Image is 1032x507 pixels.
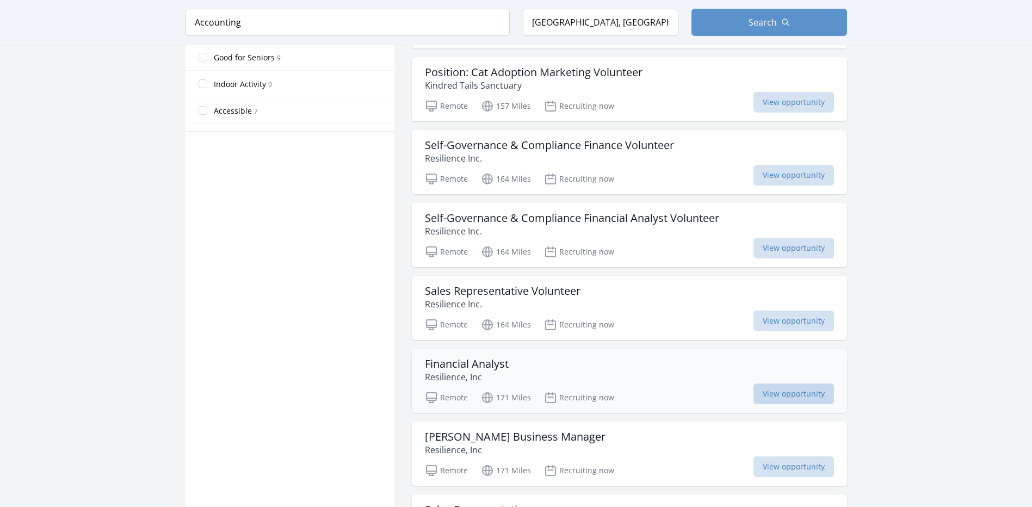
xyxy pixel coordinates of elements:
[425,285,580,298] h3: Sales Representative Volunteer
[544,464,614,477] p: Recruiting now
[544,391,614,404] p: Recruiting now
[749,16,777,29] span: Search
[544,100,614,113] p: Recruiting now
[425,318,468,331] p: Remote
[481,464,531,477] p: 171 Miles
[481,172,531,186] p: 164 Miles
[753,238,834,258] span: View opportunity
[268,80,272,89] span: 9
[544,172,614,186] p: Recruiting now
[481,391,531,404] p: 171 Miles
[523,9,678,36] input: Location
[481,318,531,331] p: 164 Miles
[214,52,275,63] span: Good for Seniors
[425,464,468,477] p: Remote
[425,357,509,370] h3: Financial Analyst
[425,212,719,225] h3: Self-Governance & Compliance Financial Analyst Volunteer
[753,311,834,331] span: View opportunity
[412,349,847,413] a: Financial Analyst Resilience, Inc Remote 171 Miles Recruiting now View opportunity
[425,139,674,152] h3: Self-Governance & Compliance Finance Volunteer
[425,100,468,113] p: Remote
[214,106,252,116] span: Accessible
[214,79,266,90] span: Indoor Activity
[425,245,468,258] p: Remote
[753,384,834,404] span: View opportunity
[481,100,531,113] p: 157 Miles
[199,106,207,115] input: Accessible 7
[753,165,834,186] span: View opportunity
[425,370,509,384] p: Resilience, Inc
[425,172,468,186] p: Remote
[753,456,834,477] span: View opportunity
[481,245,531,258] p: 164 Miles
[199,53,207,61] input: Good for Seniors 9
[412,130,847,194] a: Self-Governance & Compliance Finance Volunteer Resilience Inc. Remote 164 Miles Recruiting now Vi...
[254,107,258,116] span: 7
[412,276,847,340] a: Sales Representative Volunteer Resilience Inc. Remote 164 Miles Recruiting now View opportunity
[425,66,642,79] h3: Position: Cat Adoption Marketing Volunteer
[412,57,847,121] a: Position: Cat Adoption Marketing Volunteer Kindred Tails Sanctuary Remote 157 Miles Recruiting no...
[425,430,605,443] h3: [PERSON_NAME] Business Manager
[425,79,642,92] p: Kindred Tails Sanctuary
[425,298,580,311] p: Resilience Inc.
[277,53,281,63] span: 9
[544,318,614,331] p: Recruiting now
[425,225,719,238] p: Resilience Inc.
[544,245,614,258] p: Recruiting now
[199,79,207,88] input: Indoor Activity 9
[412,203,847,267] a: Self-Governance & Compliance Financial Analyst Volunteer Resilience Inc. Remote 164 Miles Recruit...
[753,92,834,113] span: View opportunity
[425,391,468,404] p: Remote
[425,443,605,456] p: Resilience, Inc
[691,9,847,36] button: Search
[425,152,674,165] p: Resilience Inc.
[412,422,847,486] a: [PERSON_NAME] Business Manager Resilience, Inc Remote 171 Miles Recruiting now View opportunity
[186,9,510,36] input: Keyword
